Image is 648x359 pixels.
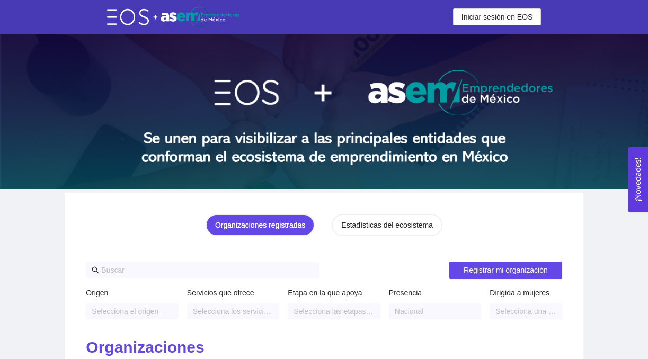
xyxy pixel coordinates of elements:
[92,266,99,274] span: search
[628,147,648,212] button: Open Feedback Widget
[490,287,549,299] label: Dirigida a mujeres
[449,262,562,279] button: Registrar mi organización
[86,337,562,358] h2: Organizaciones
[464,264,548,276] span: Registrar mi organización
[215,219,305,231] div: Organizaciones registradas
[107,7,239,26] img: eos-asem-logo.38b026ae.png
[288,287,362,299] label: Etapa en la que apoya
[187,287,254,299] label: Servicios que ofrece
[389,287,422,299] label: Presencia
[453,8,542,25] button: Iniciar sesión en EOS
[341,219,433,231] div: Estadísticas del ecosistema
[101,264,314,276] input: Buscar
[86,287,108,299] label: Origen
[461,11,533,23] span: Iniciar sesión en EOS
